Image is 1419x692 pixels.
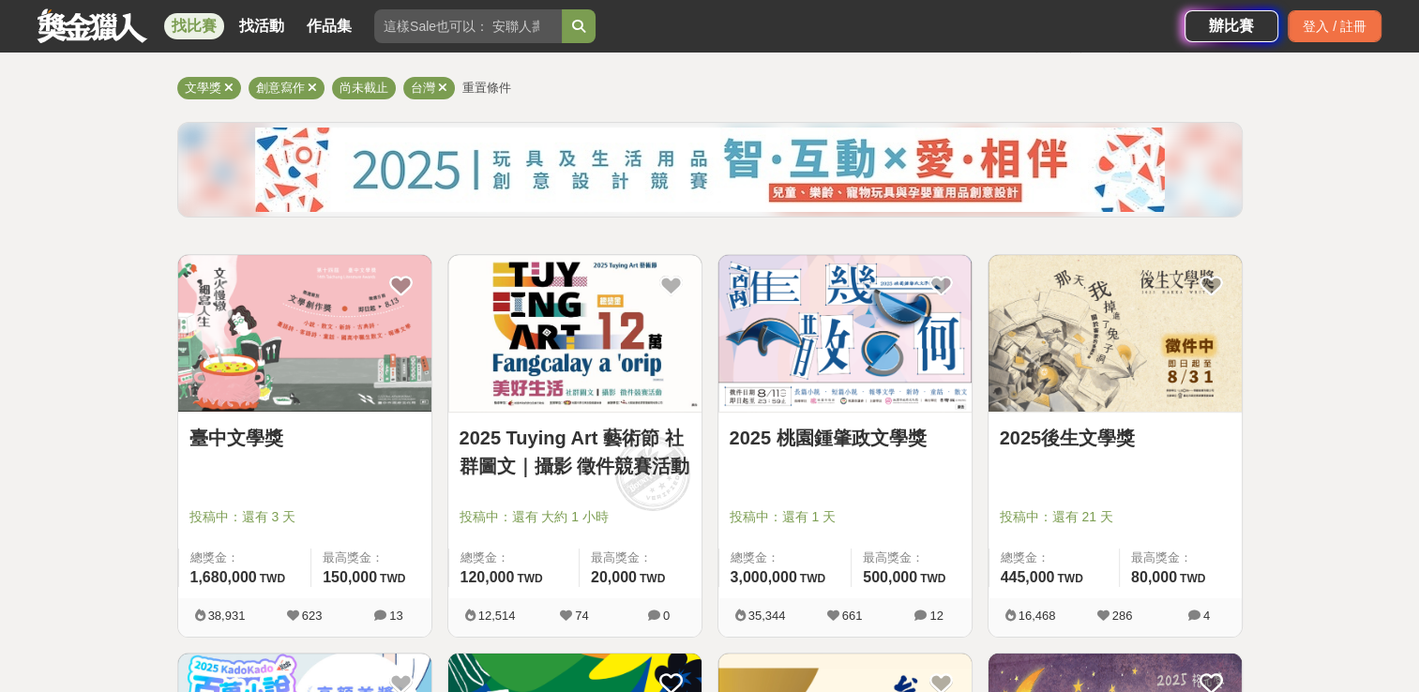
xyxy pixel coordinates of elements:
[730,424,960,452] a: 2025 桃園鍾肇政文學獎
[389,609,402,623] span: 13
[462,81,511,95] span: 重置條件
[340,81,388,95] span: 尚未截止
[730,507,960,527] span: 投稿中：還有 1 天
[640,572,665,585] span: TWD
[1185,10,1278,42] a: 辦比賽
[800,572,825,585] span: TWD
[232,13,292,39] a: 找活動
[460,549,567,567] span: 總獎金：
[989,255,1242,412] img: Cover Image
[255,128,1165,212] img: 0b2d4a73-1f60-4eea-aee9-81a5fd7858a2.jpg
[380,572,405,585] span: TWD
[164,13,224,39] a: 找比賽
[478,609,516,623] span: 12,514
[863,549,959,567] span: 最高獎金：
[718,255,972,413] a: Cover Image
[208,609,246,623] span: 38,931
[989,255,1242,413] a: Cover Image
[185,81,221,95] span: 文學獎
[190,549,300,567] span: 總獎金：
[718,255,972,412] img: Cover Image
[1000,507,1230,527] span: 投稿中：還有 21 天
[302,609,323,623] span: 623
[178,255,431,413] a: Cover Image
[1001,549,1108,567] span: 總獎金：
[591,549,690,567] span: 最高獎金：
[460,507,690,527] span: 投稿中：還有 大約 1 小時
[1203,609,1210,623] span: 4
[256,81,305,95] span: 創意寫作
[448,255,702,413] a: Cover Image
[1288,10,1381,42] div: 登入 / 註冊
[411,81,435,95] span: 台灣
[1001,569,1055,585] span: 445,000
[1112,609,1133,623] span: 286
[748,609,786,623] span: 35,344
[323,549,419,567] span: 最高獎金：
[448,255,702,412] img: Cover Image
[460,569,515,585] span: 120,000
[1019,609,1056,623] span: 16,468
[299,13,359,39] a: 作品集
[374,9,562,43] input: 這樣Sale也可以： 安聯人壽創意銷售法募集
[1131,549,1230,567] span: 最高獎金：
[1180,572,1205,585] span: TWD
[189,507,420,527] span: 投稿中：還有 3 天
[189,424,420,452] a: 臺中文學獎
[863,569,917,585] span: 500,000
[575,609,588,623] span: 74
[190,569,257,585] span: 1,680,000
[178,255,431,412] img: Cover Image
[1000,424,1230,452] a: 2025後生文學獎
[920,572,945,585] span: TWD
[591,569,637,585] span: 20,000
[731,549,840,567] span: 總獎金：
[517,572,542,585] span: TWD
[460,424,690,480] a: 2025 Tuying Art 藝術節 社群圖文｜攝影 徵件競賽活動
[260,572,285,585] span: TWD
[663,609,670,623] span: 0
[323,569,377,585] span: 150,000
[1057,572,1082,585] span: TWD
[842,609,863,623] span: 661
[731,569,797,585] span: 3,000,000
[929,609,943,623] span: 12
[1131,569,1177,585] span: 80,000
